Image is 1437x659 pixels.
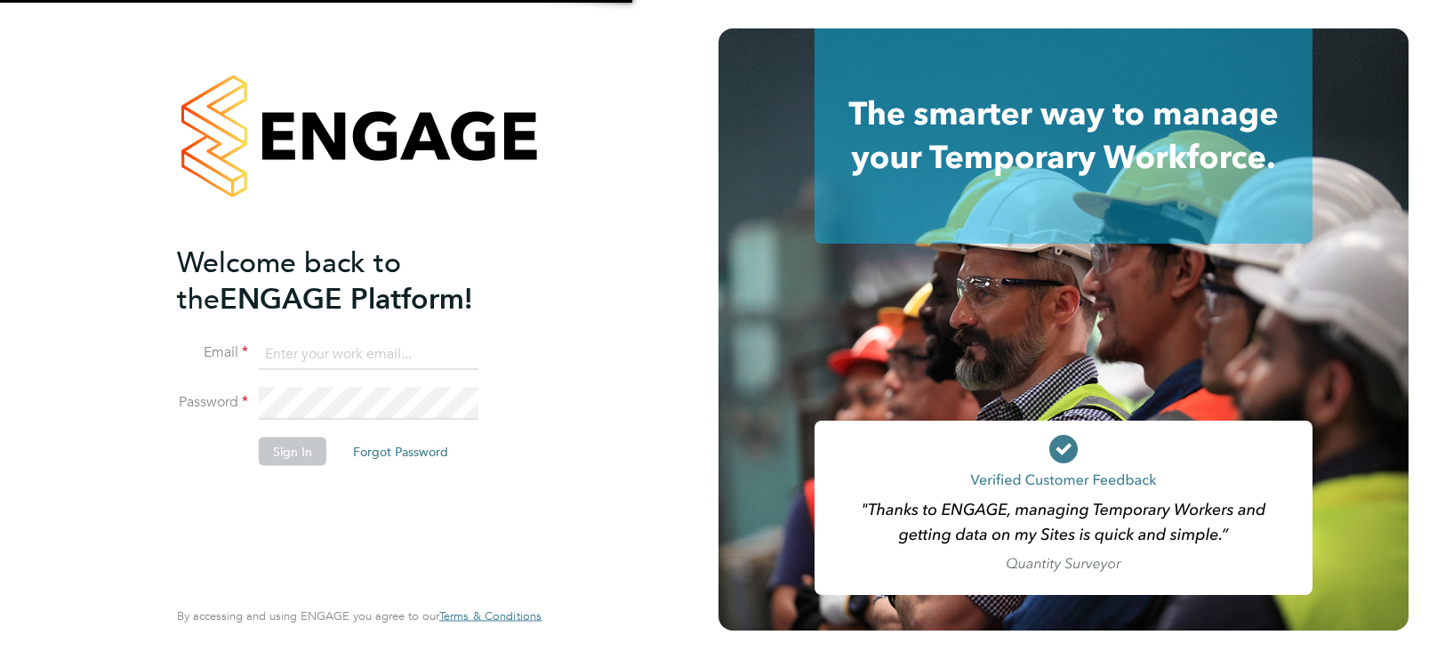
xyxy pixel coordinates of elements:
[439,608,542,623] span: Terms & Conditions
[177,245,401,316] span: Welcome back to the
[177,343,248,362] label: Email
[259,438,326,466] button: Sign In
[259,338,478,370] input: Enter your work email...
[177,393,248,412] label: Password
[177,244,524,317] h2: ENGAGE Platform!
[439,609,542,623] a: Terms & Conditions
[339,438,462,466] button: Forgot Password
[177,608,542,623] span: By accessing and using ENGAGE you agree to our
